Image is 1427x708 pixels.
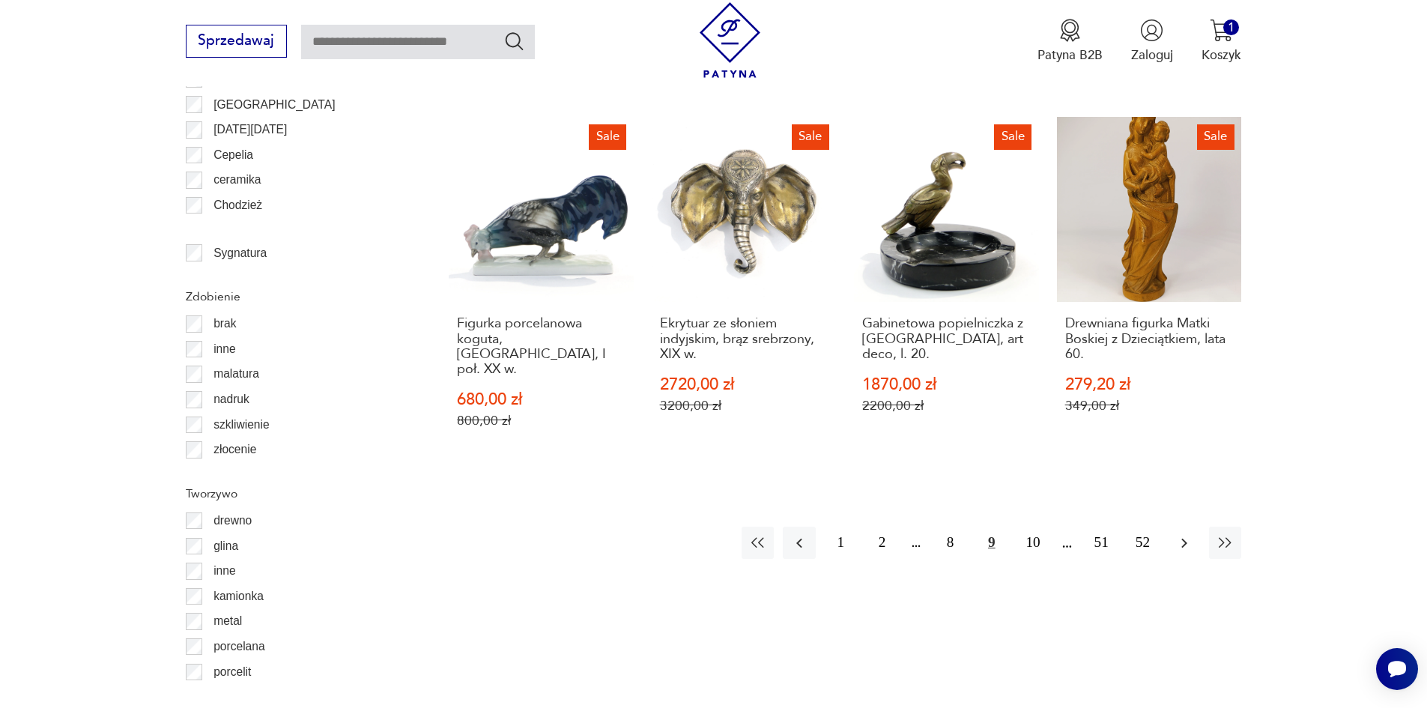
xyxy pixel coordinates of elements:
p: kamionka [213,587,264,606]
p: 349,00 zł [1065,398,1234,414]
button: Patyna B2B [1037,19,1103,64]
p: 3200,00 zł [660,398,828,414]
p: Chodzież [213,196,262,215]
button: 52 [1127,527,1159,559]
p: metal [213,611,242,631]
h3: Drewniana figurka Matki Boskiej z Dzieciątkiem, lata 60. [1065,316,1234,362]
p: 279,20 zł [1065,377,1234,393]
p: porcelana [213,637,265,656]
button: 1 [825,527,857,559]
img: Ikonka użytkownika [1140,19,1163,42]
img: Patyna - sklep z meblami i dekoracjami vintage [692,2,768,78]
a: Sprzedawaj [186,36,287,48]
button: 1Koszyk [1202,19,1241,64]
p: szkliwienie [213,415,270,435]
p: malatura [213,364,259,384]
p: [DATE][DATE] [213,120,287,139]
button: 8 [934,527,966,559]
iframe: Smartsupp widget button [1376,648,1418,690]
p: inne [213,561,235,581]
button: Zaloguj [1131,19,1173,64]
p: Ćmielów [213,220,258,240]
p: 1870,00 zł [862,377,1031,393]
a: SaleFigurka porcelanowa koguta, Austria, I poł. XX w.Figurka porcelanowa koguta, [GEOGRAPHIC_DATA... [449,117,634,464]
p: Sygnatura [213,243,267,263]
img: Ikona medalu [1058,19,1082,42]
p: ceramika [213,170,261,190]
p: glina [213,536,238,556]
p: porcelit [213,662,251,682]
p: 2720,00 zł [660,377,828,393]
p: 800,00 zł [457,413,625,429]
p: Cepelia [213,145,253,165]
p: steatyt [213,687,248,707]
img: Ikona koszyka [1210,19,1233,42]
button: 2 [866,527,898,559]
p: Koszyk [1202,46,1241,64]
h3: Gabinetowa popielniczka z [GEOGRAPHIC_DATA], art deco, l. 20. [862,316,1031,362]
p: Tworzywo [186,484,406,503]
a: SaleDrewniana figurka Matki Boskiej z Dzieciątkiem, lata 60.Drewniana figurka Matki Boskiej z Dzi... [1057,117,1242,464]
p: brak [213,314,236,333]
p: [GEOGRAPHIC_DATA] [213,95,335,115]
p: 680,00 zł [457,392,625,408]
p: inne [213,339,235,359]
a: Ikona medaluPatyna B2B [1037,19,1103,64]
a: SaleEkrytuar ze słoniem indyjskim, brąz srebrzony, XIX w.Ekrytuar ze słoniem indyjskim, brąz sreb... [652,117,837,464]
p: nadruk [213,390,249,409]
p: 2200,00 zł [862,398,1031,414]
h3: Ekrytuar ze słoniem indyjskim, brąz srebrzony, XIX w. [660,316,828,362]
p: Zdobienie [186,287,406,306]
button: 9 [975,527,1008,559]
p: Zaloguj [1131,46,1173,64]
a: SaleGabinetowa popielniczka z tukanem, art deco, l. 20.Gabinetowa popielniczka z [GEOGRAPHIC_DATA... [854,117,1039,464]
div: 1 [1223,19,1239,35]
button: Szukaj [503,30,525,52]
h3: Figurka porcelanowa koguta, [GEOGRAPHIC_DATA], I poł. XX w. [457,316,625,378]
p: Patyna B2B [1037,46,1103,64]
p: drewno [213,511,252,530]
p: złocenie [213,440,256,459]
button: Sprzedawaj [186,25,287,58]
button: 51 [1085,527,1118,559]
button: 10 [1017,527,1049,559]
